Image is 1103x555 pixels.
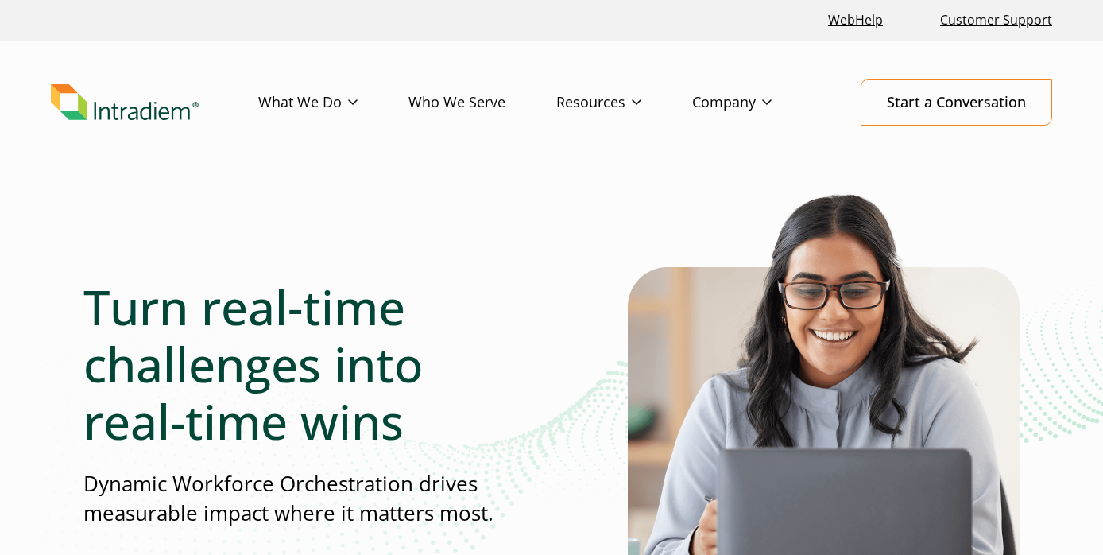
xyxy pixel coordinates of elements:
a: Start a Conversation [861,79,1052,126]
a: Customer Support [934,3,1058,37]
p: Dynamic Workforce Orchestration drives measurable impact where it matters most. [83,469,530,529]
img: Intradiem [51,84,199,121]
a: Link opens in a new window [822,3,889,37]
a: Company [692,80,822,126]
a: Resources [556,80,692,126]
h1: Turn real-time challenges into real-time wins [83,278,530,450]
a: Who We Serve [408,80,556,126]
a: What We Do [258,80,408,126]
a: Link to homepage of Intradiem [51,84,258,121]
